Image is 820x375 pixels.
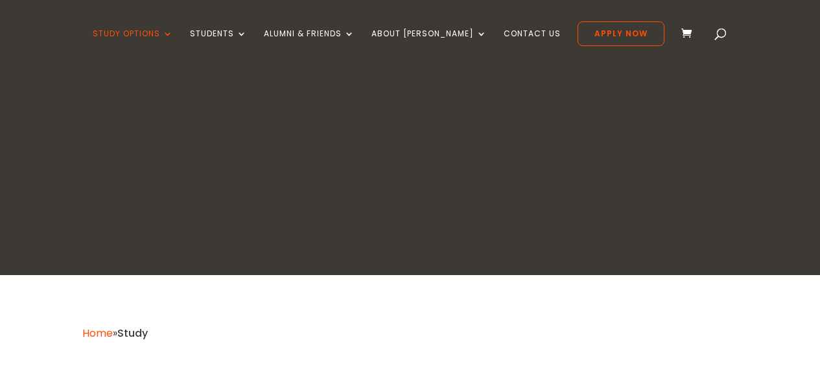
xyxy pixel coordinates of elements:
a: Apply Now [578,21,664,46]
a: Alumni & Friends [264,29,355,60]
a: Home [82,326,113,341]
span: Study [117,326,148,341]
a: Contact Us [504,29,561,60]
span: » [82,326,148,341]
a: Students [190,29,247,60]
a: About [PERSON_NAME] [371,29,487,60]
a: Study Options [93,29,173,60]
